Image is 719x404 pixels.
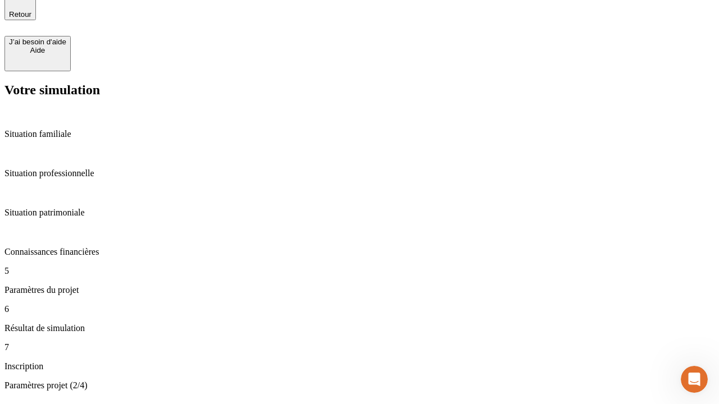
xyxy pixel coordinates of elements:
[4,342,715,352] p: 7
[9,10,31,19] span: Retour
[4,380,715,391] p: Paramètres projet (2/4)
[4,82,715,98] h2: Votre simulation
[4,266,715,276] p: 5
[9,38,66,46] div: J’ai besoin d'aide
[4,323,715,333] p: Résultat de simulation
[4,304,715,314] p: 6
[4,208,715,218] p: Situation patrimoniale
[4,247,715,257] p: Connaissances financières
[4,361,715,371] p: Inscription
[4,36,71,71] button: J’ai besoin d'aideAide
[4,285,715,295] p: Paramètres du projet
[681,366,708,393] iframe: Intercom live chat
[4,168,715,178] p: Situation professionnelle
[4,129,715,139] p: Situation familiale
[9,46,66,54] div: Aide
